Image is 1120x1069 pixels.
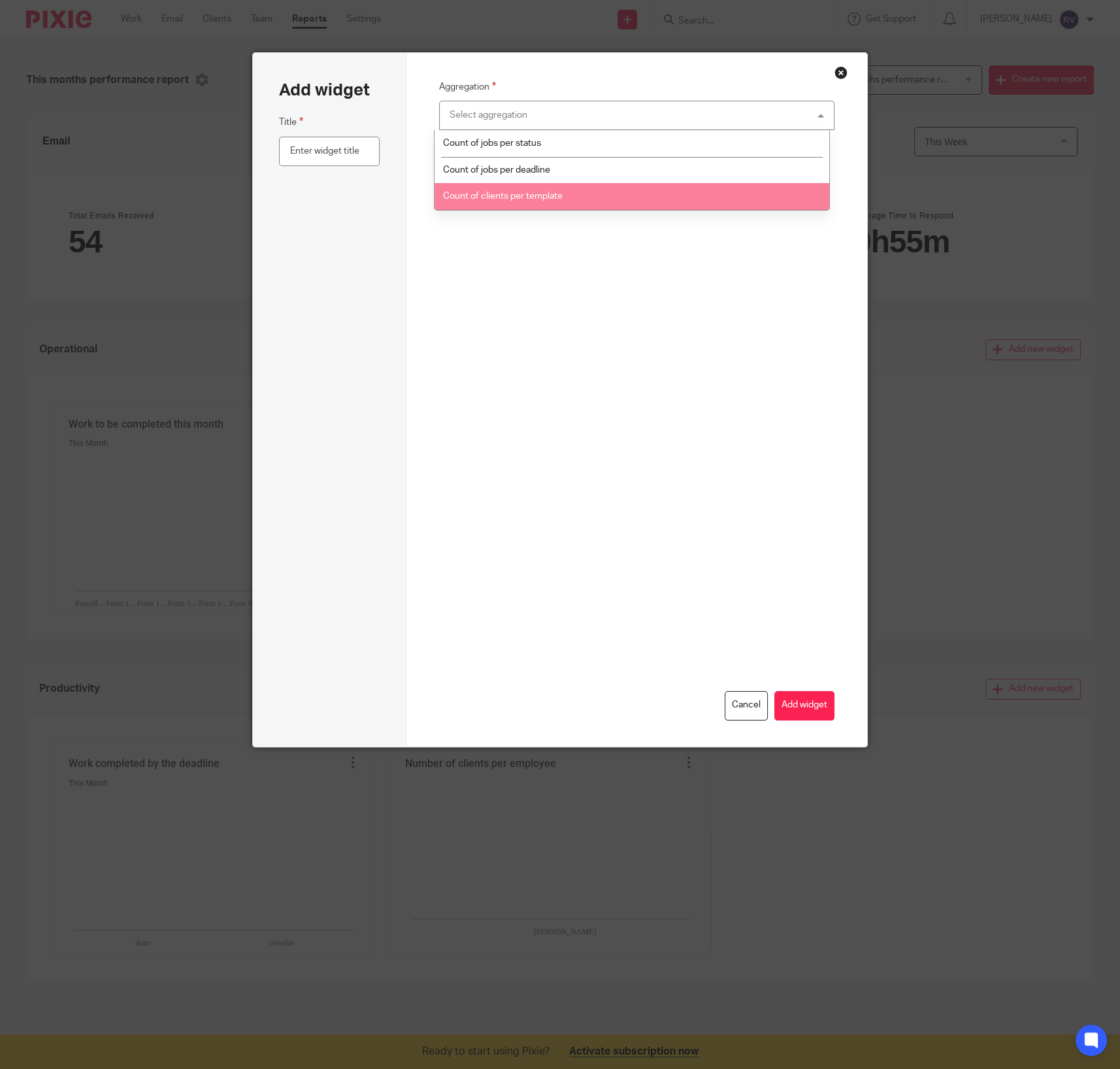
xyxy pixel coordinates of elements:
h2: Add widget [279,79,370,101]
label: Title [279,114,303,129]
div: Select aggregation [450,110,527,120]
label: Aggregation [439,79,496,94]
span: Count of jobs per deadline [443,165,550,175]
button: Add widget [774,691,834,721]
span: Count of clients per template [443,192,563,201]
button: Close modal [834,66,848,79]
input: Enter widget title [279,137,380,166]
button: Cancel [725,691,768,721]
span: Count of jobs per status [443,139,541,148]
